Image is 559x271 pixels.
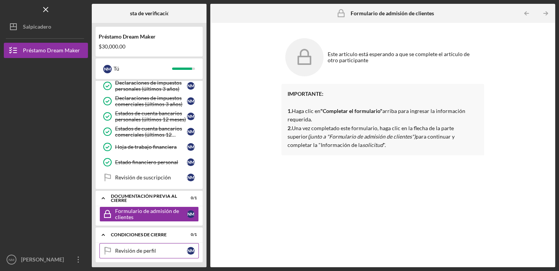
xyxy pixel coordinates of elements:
div: N M [187,210,195,218]
strong: "Completar el formulario" [320,108,382,114]
div: Este artículo está esperando a que se complete el artículo de otro participante [327,51,480,63]
div: Condiciones de cierre [111,232,178,237]
div: Estados de cuenta bancarios personales (últimos 12 meses) [115,110,187,123]
div: [PERSON_NAME] [19,252,69,269]
div: 0 / 1 [183,196,197,200]
a: Revisión de suscripciónNM [99,170,199,185]
div: N M [187,128,195,135]
a: Revisión de perfilNM [99,243,199,258]
strong: 2. [287,125,291,131]
div: 0 / 1 [183,232,197,237]
a: Estados de cuenta bancarios personales (últimos 12 meses)NM [99,109,199,124]
a: Hoja de trabajo financieraNM [99,139,199,155]
div: Préstamo Dream Maker [23,43,80,60]
b: Lista de verificación [126,10,173,16]
div: N M [187,174,195,181]
div: $30,000.00 [99,44,200,50]
button: Préstamo Dream Maker [4,43,88,58]
button: Salpicadero [4,19,88,34]
em: solicitud [362,142,383,148]
div: Tú [114,62,172,75]
a: Estado financiero personalNM [99,155,199,170]
text: NM [9,258,15,262]
div: N M [187,247,195,255]
p: Una vez completado este formulario, haga clic en la flecha de la parte superior para continuar y ... [287,124,478,150]
a: Declaraciones de impuestos personales (últimos 3 años)NM [99,78,199,94]
button: NM[PERSON_NAME] [4,252,88,267]
strong: IMPORTANTE: [287,90,323,97]
div: Declaraciones de impuestos comerciales (últimos 3 años) [115,95,187,107]
div: N M [187,113,195,120]
div: Formulario de admisión de clientes [115,208,187,220]
div: Estado financiero personal [115,159,187,165]
div: N M [187,143,195,151]
a: Estados de cuenta bancarios comerciales (últimos 12 meses)NM [99,124,199,139]
div: Préstamo Dream Maker [99,34,200,40]
div: Revisión de suscripción [115,174,187,181]
a: Formulario de admisión de clientesNM [99,206,199,222]
div: Estados de cuenta bancarios comerciales (últimos 12 meses) [115,126,187,138]
em: (junto a "Formulario de admisión de clientes") [307,133,415,140]
div: Salpicadero [23,19,51,36]
a: Declaraciones de impuestos comerciales (últimos 3 años)NM [99,94,199,109]
div: Revisión de perfil [115,248,187,254]
div: N M [187,158,195,166]
div: N M [187,82,195,90]
div: Declaraciones de impuestos personales (últimos 3 años) [115,80,187,92]
p: Haga clic en arriba para ingresar la información requerida. [287,90,478,124]
div: N M [187,97,195,105]
div: N M [103,65,112,73]
div: Hoja de trabajo financiera [115,144,187,150]
b: Formulario de admisión de clientes [351,10,434,16]
div: Documentación previa al cierre [111,194,178,203]
strong: 1. [287,108,291,114]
